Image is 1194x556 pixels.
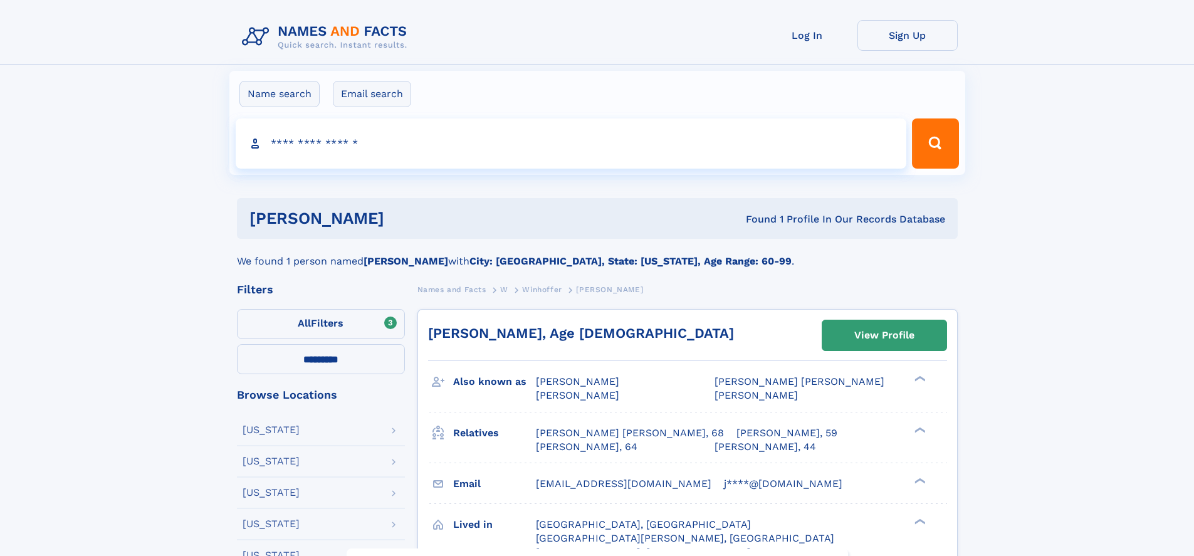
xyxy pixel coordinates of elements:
[333,81,411,107] label: Email search
[239,81,320,107] label: Name search
[243,425,300,435] div: [US_STATE]
[822,320,946,350] a: View Profile
[911,426,926,434] div: ❯
[536,389,619,401] span: [PERSON_NAME]
[911,375,926,383] div: ❯
[911,476,926,485] div: ❯
[249,211,565,226] h1: [PERSON_NAME]
[237,284,405,295] div: Filters
[736,426,837,440] a: [PERSON_NAME], 59
[243,519,300,529] div: [US_STATE]
[453,422,536,444] h3: Relatives
[536,532,834,544] span: [GEOGRAPHIC_DATA][PERSON_NAME], [GEOGRAPHIC_DATA]
[364,255,448,267] b: [PERSON_NAME]
[715,440,816,454] a: [PERSON_NAME], 44
[857,20,958,51] a: Sign Up
[453,371,536,392] h3: Also known as
[243,456,300,466] div: [US_STATE]
[522,285,562,294] span: Winhoffer
[469,255,792,267] b: City: [GEOGRAPHIC_DATA], State: [US_STATE], Age Range: 60-99
[298,317,311,329] span: All
[912,118,958,169] button: Search Button
[536,440,637,454] a: [PERSON_NAME], 64
[522,281,562,297] a: Winhoffer
[565,212,945,226] div: Found 1 Profile In Our Records Database
[417,281,486,297] a: Names and Facts
[536,518,751,530] span: [GEOGRAPHIC_DATA], [GEOGRAPHIC_DATA]
[237,309,405,339] label: Filters
[237,389,405,401] div: Browse Locations
[236,118,907,169] input: search input
[428,325,734,341] a: [PERSON_NAME], Age [DEMOGRAPHIC_DATA]
[536,375,619,387] span: [PERSON_NAME]
[757,20,857,51] a: Log In
[500,281,508,297] a: W
[576,285,643,294] span: [PERSON_NAME]
[237,239,958,269] div: We found 1 person named with .
[536,426,724,440] a: [PERSON_NAME] [PERSON_NAME], 68
[715,375,884,387] span: [PERSON_NAME] [PERSON_NAME]
[715,389,798,401] span: [PERSON_NAME]
[237,20,417,54] img: Logo Names and Facts
[243,488,300,498] div: [US_STATE]
[453,473,536,495] h3: Email
[453,514,536,535] h3: Lived in
[854,321,914,350] div: View Profile
[536,478,711,490] span: [EMAIL_ADDRESS][DOMAIN_NAME]
[911,517,926,525] div: ❯
[500,285,508,294] span: W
